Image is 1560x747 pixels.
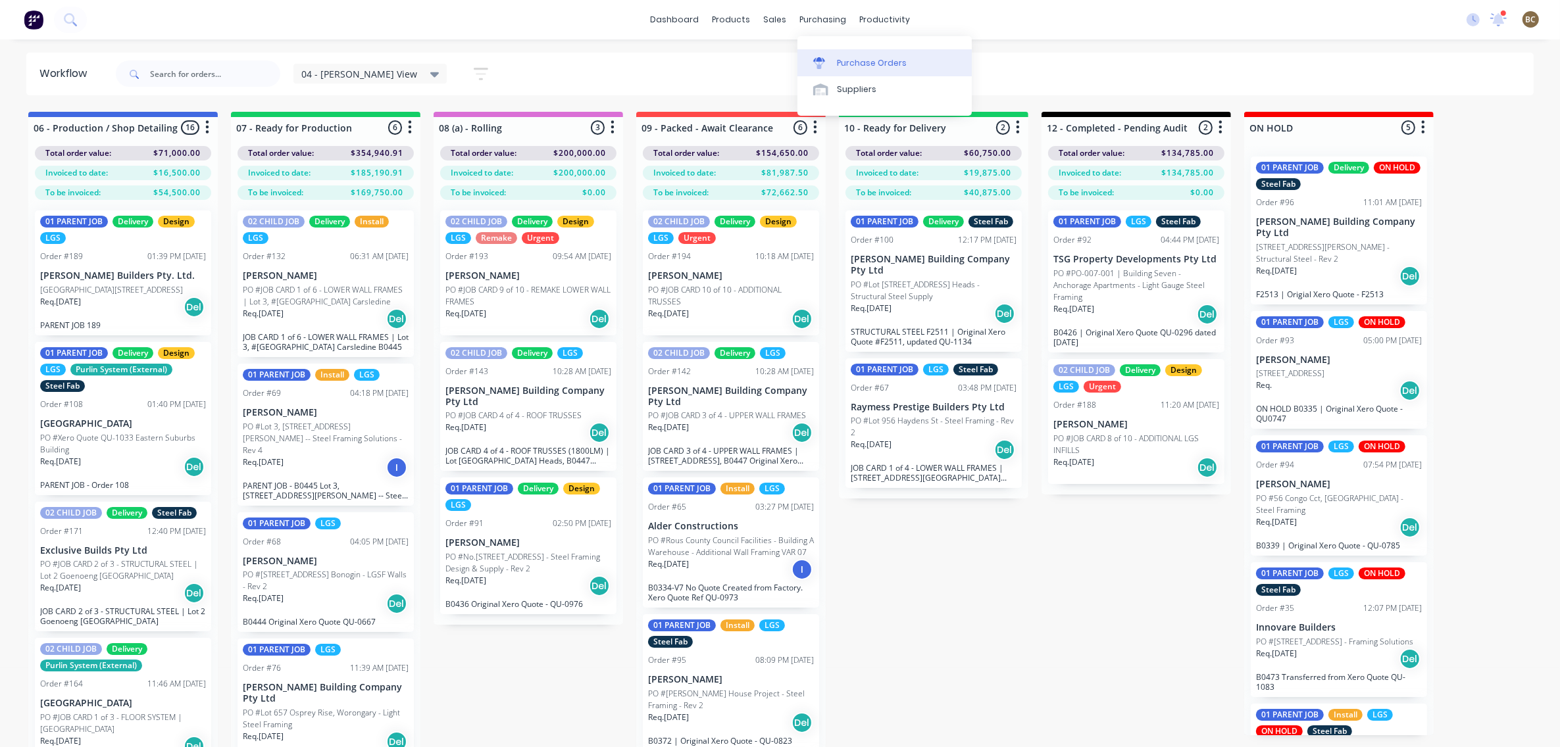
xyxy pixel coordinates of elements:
[107,507,147,519] div: Delivery
[40,380,85,392] div: Steel Fab
[1251,157,1427,304] div: 01 PARENT JOBDeliveryON HOLDSteel FabOrder #9611:01 AM [DATE][PERSON_NAME] Building Company Pty L...
[248,147,314,159] span: Total order value:
[40,678,83,690] div: Order #164
[315,518,341,529] div: LGS
[557,216,594,228] div: Design
[445,270,611,281] p: [PERSON_NAME]
[553,251,611,262] div: 09:54 AM [DATE]
[445,518,484,529] div: Order #91
[553,167,606,179] span: $200,000.00
[958,382,1017,394] div: 03:48 PM [DATE]
[243,707,409,731] p: PO #Lot 657 Osprey Rise, Worongary - Light Steel Framing
[1328,441,1354,452] div: LGS
[1256,459,1294,471] div: Order #94
[1053,234,1092,246] div: Order #92
[351,147,403,159] span: $354,940.91
[851,216,918,228] div: 01 PARENT JOB
[1256,241,1422,265] p: [STREET_ADDRESS][PERSON_NAME] - Structural Steel - Rev 2
[40,525,83,537] div: Order #171
[451,167,513,179] span: Invoiced to date:
[243,407,409,418] p: [PERSON_NAME]
[512,347,553,359] div: Delivery
[1256,178,1301,190] div: Steel Fab
[350,251,409,262] div: 06:31 AM [DATE]
[184,456,205,477] div: Del
[648,501,686,513] div: Order #65
[643,342,819,471] div: 02 CHILD JOBDeliveryLGSOrder #14210:28 AM [DATE][PERSON_NAME] Building Company Pty LtdPO #JOB CAR...
[1256,162,1324,174] div: 01 PARENT JOB
[851,439,892,450] p: Req. [DATE]
[851,254,1017,276] p: [PERSON_NAME] Building Company Pty Ltd
[1359,567,1405,579] div: ON HOLD
[792,308,813,329] div: Del
[1256,479,1422,490] p: [PERSON_NAME]
[1328,316,1354,328] div: LGS
[1256,197,1294,208] div: Order #96
[643,10,705,30] a: dashboard
[40,398,83,410] div: Order #108
[315,369,349,381] div: Install
[184,583,205,604] div: Del
[354,369,380,381] div: LGS
[445,422,486,433] p: Req. [DATE]
[648,284,814,308] p: PO #JOB CARD 10 of 10 - ADDITIONAL TRUSSES
[1359,316,1405,328] div: ON HOLD
[45,147,111,159] span: Total order value:
[445,232,471,244] div: LGS
[1256,516,1297,528] p: Req. [DATE]
[589,575,610,596] div: Del
[797,49,972,76] a: Purchase Orders
[759,483,785,494] div: LGS
[553,518,611,529] div: 02:50 PM [DATE]
[1256,602,1294,614] div: Order #35
[40,216,108,228] div: 01 PARENT JOB
[147,398,206,410] div: 01:40 PM [DATE]
[238,512,414,633] div: 01 PARENT JOBLGSOrder #6804:05 PM [DATE][PERSON_NAME]PO #[STREET_ADDRESS] Bonogin - LGSF Walls - ...
[755,366,814,377] div: 10:28 AM [DATE]
[40,270,206,281] p: [PERSON_NAME] Builders Pty. Ltd.
[1363,459,1422,471] div: 07:54 PM [DATE]
[755,654,814,666] div: 08:09 PM [DATE]
[243,617,409,627] p: B0444 Original Xero Quote QU-0667
[1256,709,1324,721] div: 01 PARENT JOB
[1053,303,1094,315] p: Req. [DATE]
[1256,379,1272,391] p: Req.
[243,232,268,244] div: LGS
[512,216,553,228] div: Delivery
[40,284,183,296] p: [GEOGRAPHIC_DATA][STREET_ADDRESS]
[243,481,409,500] p: PARENT JOB - B0445 Lot 3, [STREET_ADDRESS][PERSON_NAME] -- Steel Framing Solutions - Rev 4
[1197,304,1218,325] div: Del
[1256,567,1324,579] div: 01 PARENT JOB
[1197,457,1218,478] div: Del
[705,10,757,30] div: products
[243,456,284,468] p: Req. [DATE]
[243,644,311,656] div: 01 PARENT JOB
[851,415,1017,439] p: PO #Lot 956 Haydens St - Steel Framing - Rev 2
[648,446,814,466] p: JOB CARD 3 of 4 - UPPER WALL FRAMES | [STREET_ADDRESS], B0447 Original Xero Quote - QU-1009
[243,536,281,548] div: Order #68
[1053,254,1219,265] p: TSG Property Developments Pty Ltd
[1156,216,1201,228] div: Steel Fab
[24,10,43,30] img: Factory
[40,643,102,655] div: 02 CHILD JOB
[1059,147,1124,159] span: Total order value:
[969,216,1013,228] div: Steel Fab
[953,364,998,375] div: Steel Fab
[248,167,311,179] span: Invoiced to date:
[40,735,81,747] p: Req. [DATE]
[39,66,93,82] div: Workflow
[851,382,889,394] div: Order #67
[1307,725,1352,737] div: Steel Fab
[557,347,583,359] div: LGS
[445,599,611,609] p: B0436 Original Xero Quote - QU-0976
[445,575,486,587] p: Req. [DATE]
[40,582,81,594] p: Req. [DATE]
[1256,441,1324,452] div: 01 PARENT JOB
[147,525,206,537] div: 12:40 PM [DATE]
[1256,354,1422,366] p: [PERSON_NAME]
[147,251,206,262] div: 01:39 PM [DATE]
[1053,456,1094,468] p: Req. [DATE]
[40,296,81,308] p: Req. [DATE]
[243,662,281,674] div: Order #76
[40,432,206,456] p: PO #Xero Quote QU-1033 Eastern Suburbs Building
